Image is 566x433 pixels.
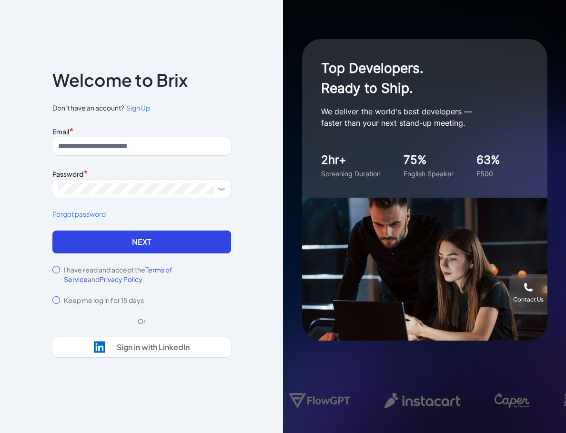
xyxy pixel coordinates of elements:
button: Contact Us [509,274,547,312]
div: Or [130,316,153,326]
div: 63% [476,151,500,169]
p: Welcome to Brix [52,72,188,88]
a: Sign Up [124,103,150,113]
p: We deliver the world's best developers — faster than your next stand-up meeting. [321,106,512,129]
label: Email [52,127,69,136]
span: Sign Up [126,103,150,112]
label: Keep me log in for 15 days [64,295,144,305]
div: Screening Duration [321,169,381,179]
div: 75% [404,151,454,169]
span: Privacy Policy [100,275,142,283]
h1: Top Developers. Ready to Ship. [321,58,512,98]
div: 2hr+ [321,151,381,169]
div: Contact Us [513,296,544,303]
button: Next [52,231,231,253]
div: English Speaker [404,169,454,179]
div: Sign in with LinkedIn [117,342,190,352]
label: I have read and accept the and [64,265,231,284]
div: F500 [476,169,500,179]
span: Terms of Service [64,265,172,283]
label: Password [52,170,83,178]
a: Forgot password [52,209,231,219]
span: Don’t have an account? [52,103,231,113]
button: Sign in with LinkedIn [52,337,231,357]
